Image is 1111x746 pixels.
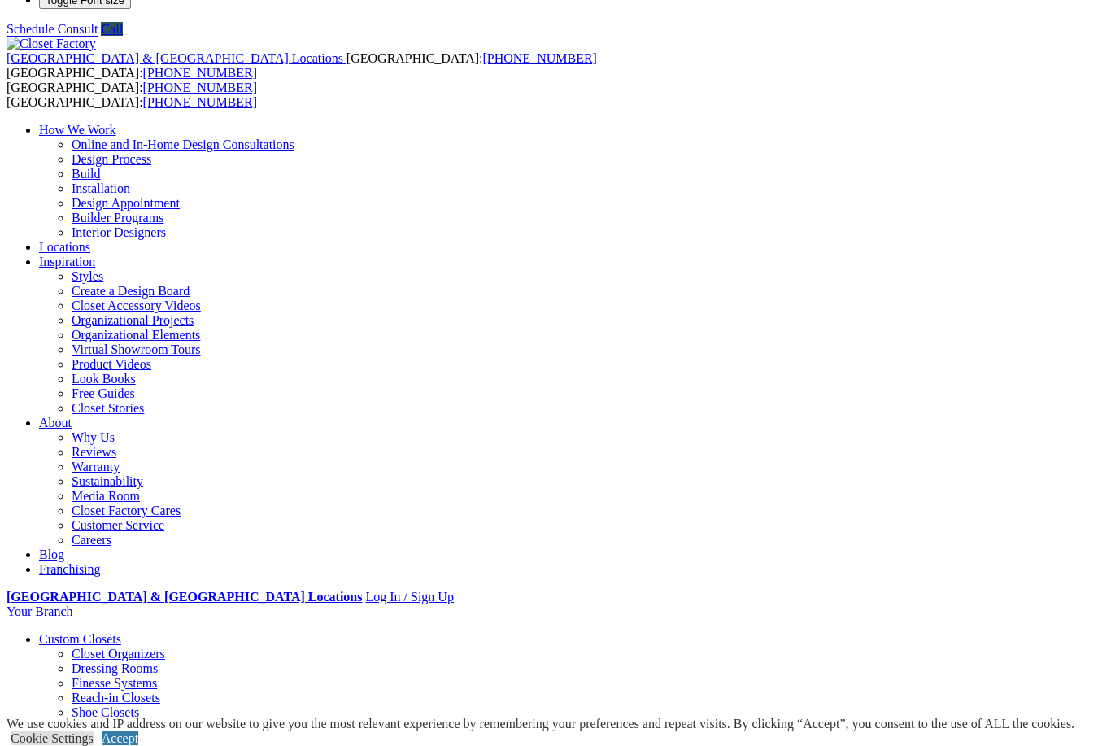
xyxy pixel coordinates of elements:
a: Installation [72,181,130,195]
a: Styles [72,269,103,283]
a: [PHONE_NUMBER] [143,66,257,80]
a: Closet Accessory Videos [72,299,201,312]
a: Media Room [72,489,140,503]
a: Custom Closets [39,632,121,646]
span: [GEOGRAPHIC_DATA]: [GEOGRAPHIC_DATA]: [7,51,597,80]
a: Product Videos [72,357,151,371]
a: Design Appointment [72,196,180,210]
a: Organizational Projects [72,313,194,327]
a: Blog [39,548,64,561]
a: Reviews [72,445,116,459]
a: About [39,416,72,430]
a: Virtual Showroom Tours [72,342,201,356]
a: Why Us [72,430,115,444]
span: [GEOGRAPHIC_DATA] & [GEOGRAPHIC_DATA] Locations [7,51,343,65]
a: Call [101,22,123,36]
a: Design Process [72,152,151,166]
a: Closet Organizers [72,647,165,661]
a: Free Guides [72,386,135,400]
a: Reach-in Closets [72,691,160,705]
a: Customer Service [72,518,164,532]
a: Build [72,167,101,181]
a: Finesse Systems [72,676,157,690]
a: Locations [39,240,90,254]
a: [PHONE_NUMBER] [143,81,257,94]
a: Your Branch [7,604,72,618]
a: Interior Designers [72,225,166,239]
a: Franchising [39,562,101,576]
a: Accept [102,731,138,745]
a: Log In / Sign Up [365,590,453,604]
a: Inspiration [39,255,95,268]
a: Warranty [72,460,120,473]
a: [GEOGRAPHIC_DATA] & [GEOGRAPHIC_DATA] Locations [7,590,362,604]
a: Dressing Rooms [72,661,158,675]
a: [PHONE_NUMBER] [482,51,596,65]
img: Closet Factory [7,37,96,51]
a: Look Books [72,372,136,386]
a: How We Work [39,123,116,137]
a: Sustainability [72,474,143,488]
a: Builder Programs [72,211,163,225]
span: [GEOGRAPHIC_DATA]: [GEOGRAPHIC_DATA]: [7,81,257,109]
a: Schedule Consult [7,22,98,36]
a: Closet Stories [72,401,144,415]
a: Careers [72,533,111,547]
a: [PHONE_NUMBER] [143,95,257,109]
a: Cookie Settings [11,731,94,745]
a: [GEOGRAPHIC_DATA] & [GEOGRAPHIC_DATA] Locations [7,51,346,65]
a: Closet Factory Cares [72,504,181,517]
a: Create a Design Board [72,284,190,298]
a: Organizational Elements [72,328,200,342]
a: Online and In-Home Design Consultations [72,137,294,151]
div: We use cookies and IP address on our website to give you the most relevant experience by remember... [7,717,1074,731]
a: Shoe Closets [72,705,139,719]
